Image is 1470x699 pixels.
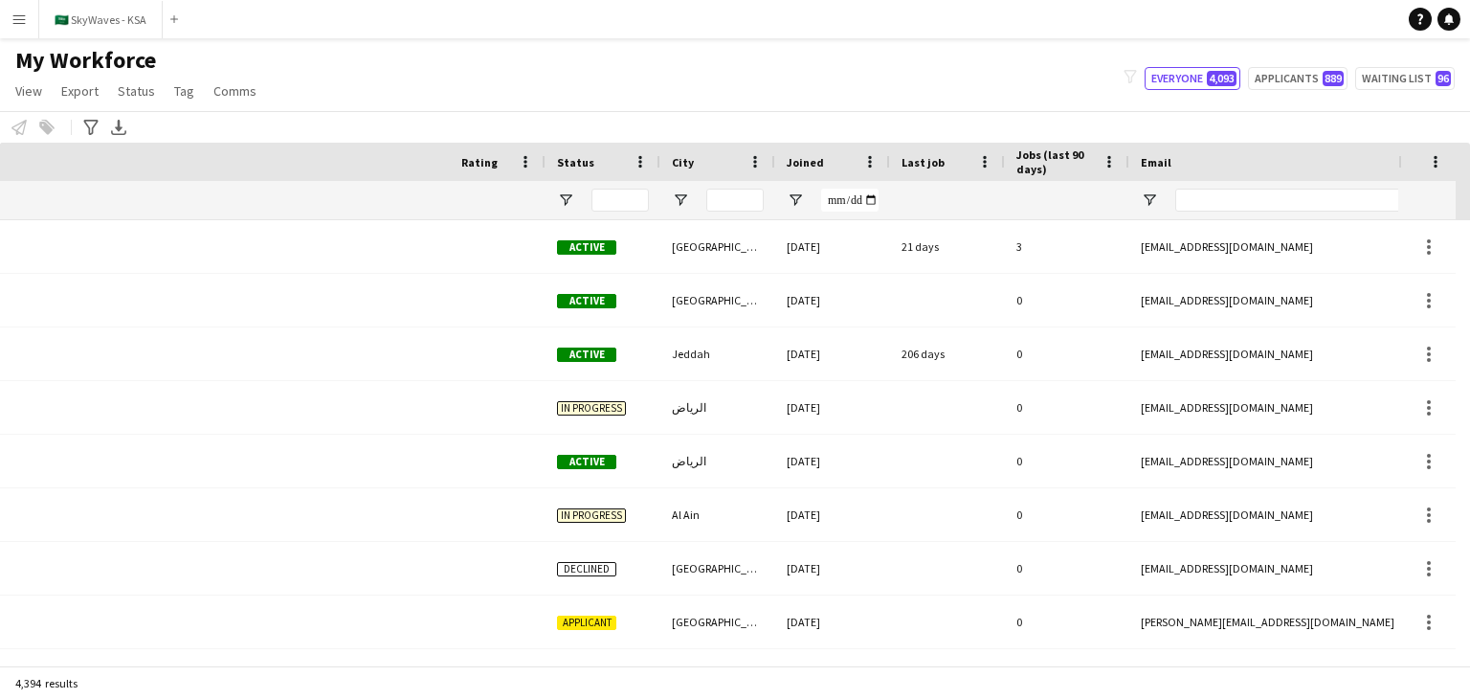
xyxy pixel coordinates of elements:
span: Active [557,294,616,308]
input: City Filter Input [706,189,764,212]
span: Declined [557,562,616,576]
div: [GEOGRAPHIC_DATA] [660,542,775,595]
div: [DATE] [775,220,890,273]
span: Tag [174,82,194,100]
div: [DATE] [775,274,890,327]
span: Active [557,455,616,469]
div: 0 [1005,327,1129,380]
a: Tag [167,79,202,103]
button: Open Filter Menu [672,192,689,209]
div: [DATE] [775,596,890,648]
a: Status [110,79,163,103]
div: [DATE] [775,327,890,380]
a: View [8,79,50,103]
a: Export [54,79,106,103]
div: [GEOGRAPHIC_DATA] [660,220,775,273]
div: Jeddah [660,327,775,380]
div: الرياض [660,381,775,434]
span: Status [557,155,594,169]
div: [DATE] [775,435,890,487]
span: Jobs (last 90 days) [1016,147,1095,176]
div: 0 [1005,381,1129,434]
span: 96 [1436,71,1451,86]
div: 0 [1005,542,1129,595]
span: Comms [213,82,256,100]
div: [GEOGRAPHIC_DATA] [660,274,775,327]
div: 0 [1005,488,1129,541]
span: Active [557,348,616,362]
div: [DATE] [775,381,890,434]
span: My Workforce [15,46,156,75]
div: 206 days [890,327,1005,380]
a: Comms [206,79,264,103]
div: Al Ain [660,488,775,541]
div: [GEOGRAPHIC_DATA] [660,596,775,648]
button: Everyone4,093 [1145,67,1240,90]
span: In progress [557,401,626,416]
span: City [672,155,694,169]
span: View [15,82,42,100]
div: 0 [1005,596,1129,648]
span: 4,093 [1207,71,1236,86]
span: Email [1141,155,1171,169]
button: Waiting list96 [1355,67,1455,90]
app-action-btn: Export XLSX [107,116,130,139]
span: In progress [557,508,626,523]
div: 3 [1005,220,1129,273]
div: الرياض [660,435,775,487]
span: Active [557,240,616,255]
div: [DATE] [775,488,890,541]
span: Rating [461,155,498,169]
button: Applicants889 [1248,67,1347,90]
span: Joined [787,155,824,169]
button: 🇸🇦 SkyWaves - KSA [39,1,163,38]
span: Last job [902,155,945,169]
div: [DATE] [775,542,890,595]
app-action-btn: Advanced filters [79,116,102,139]
div: 21 days [890,220,1005,273]
span: 889 [1323,71,1344,86]
div: 0 [1005,435,1129,487]
span: Status [118,82,155,100]
button: Open Filter Menu [557,192,574,209]
div: 0 [1005,274,1129,327]
input: Joined Filter Input [821,189,879,212]
input: Status Filter Input [591,189,649,212]
button: Open Filter Menu [787,192,804,209]
span: Applicant [557,616,616,630]
span: Export [61,82,99,100]
button: Open Filter Menu [1141,192,1158,209]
